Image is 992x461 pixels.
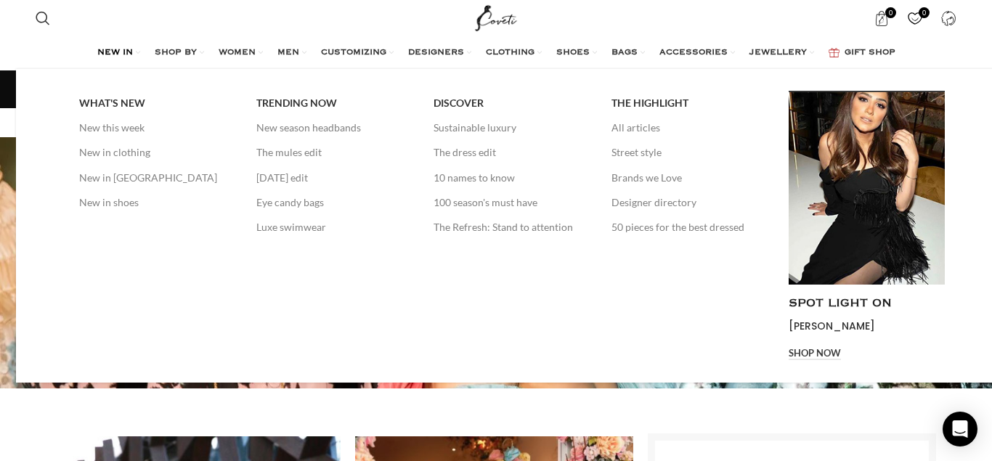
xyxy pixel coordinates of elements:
a: 0 [867,4,897,33]
span: 0 [919,7,930,18]
span: BAGS [611,47,638,59]
a: New in shoes [79,190,235,215]
a: ACCESSORIES [659,38,735,68]
a: BAGS [611,38,645,68]
a: Luxe swimwear [256,215,412,240]
h4: SPOT LIGHT ON [789,295,944,312]
a: SHOP BY [155,38,204,68]
a: [DATE] edit [256,166,412,190]
a: New in clothing [79,140,235,165]
span: MEN [277,47,299,59]
a: The dress edit [434,140,589,165]
a: JEWELLERY [749,38,814,68]
span: SHOP BY [155,47,197,59]
img: New in mega menu Coveti [789,91,944,285]
a: SHOES [556,38,597,68]
span: CUSTOMIZING [321,47,386,59]
span: WOMEN [219,47,256,59]
p: [PERSON_NAME] [789,319,944,334]
a: Street style [611,140,767,165]
a: The Refresh: Stand to attention [434,215,589,240]
a: WOMEN [219,38,263,68]
span: SHOES [556,47,590,59]
span: GIFT SHOP [845,47,895,59]
a: Sustainable luxury [434,115,589,140]
div: Open Intercom Messenger [943,412,977,446]
span: NEW IN [97,47,133,59]
span: 0 [885,7,896,18]
a: 50 pieces for the best dressed [611,215,767,240]
a: 100 season's must have [434,190,589,215]
span: WHAT'S NEW [79,97,145,110]
a: Designer directory [611,190,767,215]
a: Eye candy bags [256,190,412,215]
a: New in [GEOGRAPHIC_DATA] [79,166,235,190]
a: Shop now [789,348,841,361]
a: Brands we Love [611,166,767,190]
a: NEW IN [97,38,140,68]
span: DESIGNERS [408,47,464,59]
a: New this week [79,115,235,140]
a: CUSTOMIZING [321,38,394,68]
a: The mules edit [256,140,412,165]
a: 10 names to know [434,166,589,190]
a: DESIGNERS [408,38,471,68]
a: All articles [611,115,767,140]
span: THE HIGHLIGHT [611,97,688,110]
a: CLOTHING [486,38,542,68]
div: Main navigation [28,38,964,68]
span: ACCESSORIES [659,47,728,59]
span: JEWELLERY [749,47,807,59]
a: Site logo [472,11,521,23]
a: GIFT SHOP [829,38,895,68]
a: 0 [900,4,930,33]
a: New season headbands [256,115,412,140]
span: CLOTHING [486,47,534,59]
img: GiftBag [829,48,839,57]
span: TRENDING NOW [256,97,337,110]
a: MEN [277,38,306,68]
span: DISCOVER [434,97,484,110]
div: My Wishlist [900,4,930,33]
a: Search [28,4,57,33]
